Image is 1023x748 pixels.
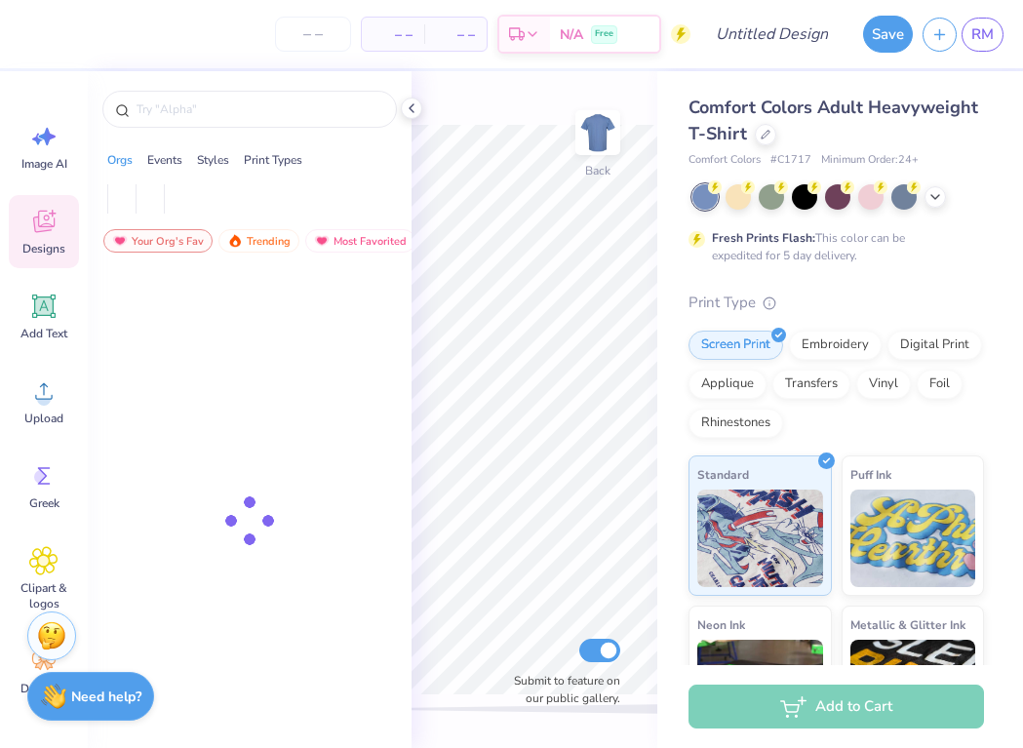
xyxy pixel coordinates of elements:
div: Most Favorited [305,229,415,253]
input: – – [275,17,351,52]
div: Embroidery [789,331,882,360]
span: # C1717 [770,152,811,169]
span: Minimum Order: 24 + [821,152,919,169]
input: Try "Alpha" [135,99,384,119]
span: Free [595,27,613,41]
span: Clipart & logos [12,580,76,611]
span: Add Text [20,326,67,341]
div: Your Org's Fav [103,229,213,253]
div: Rhinestones [689,409,783,438]
span: Designs [22,241,65,256]
span: Standard [697,464,749,485]
span: Metallic & Glitter Ink [850,614,965,635]
span: N/A [560,24,583,45]
div: Vinyl [856,370,911,399]
button: Save [863,16,913,53]
img: most_fav.gif [314,234,330,248]
img: Puff Ink [850,490,976,587]
img: trending.gif [227,234,243,248]
div: Trending [218,229,299,253]
span: Comfort Colors Adult Heavyweight T-Shirt [689,96,978,145]
div: Back [585,162,610,179]
label: Submit to feature on our public gallery. [503,672,620,707]
span: Upload [24,411,63,426]
div: Print Types [244,151,302,169]
input: Untitled Design [700,15,844,54]
img: Neon Ink [697,640,823,737]
img: Metallic & Glitter Ink [850,640,976,737]
div: Print Type [689,292,984,314]
img: Standard [697,490,823,587]
div: Styles [197,151,229,169]
span: Decorate [20,681,67,696]
strong: Fresh Prints Flash: [712,230,815,246]
span: Neon Ink [697,614,745,635]
div: Digital Print [887,331,982,360]
div: This color can be expedited for 5 day delivery. [712,229,952,264]
strong: Need help? [71,688,141,706]
span: Puff Ink [850,464,891,485]
span: – – [436,24,475,45]
div: Transfers [772,370,850,399]
span: – – [374,24,413,45]
div: Events [147,151,182,169]
div: Orgs [107,151,133,169]
span: Image AI [21,156,67,172]
span: Greek [29,495,59,511]
div: Foil [917,370,963,399]
a: RM [962,18,1003,52]
div: Applique [689,370,767,399]
img: most_fav.gif [112,234,128,248]
span: Comfort Colors [689,152,761,169]
span: RM [971,23,994,46]
div: Screen Print [689,331,783,360]
img: Back [578,113,617,152]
